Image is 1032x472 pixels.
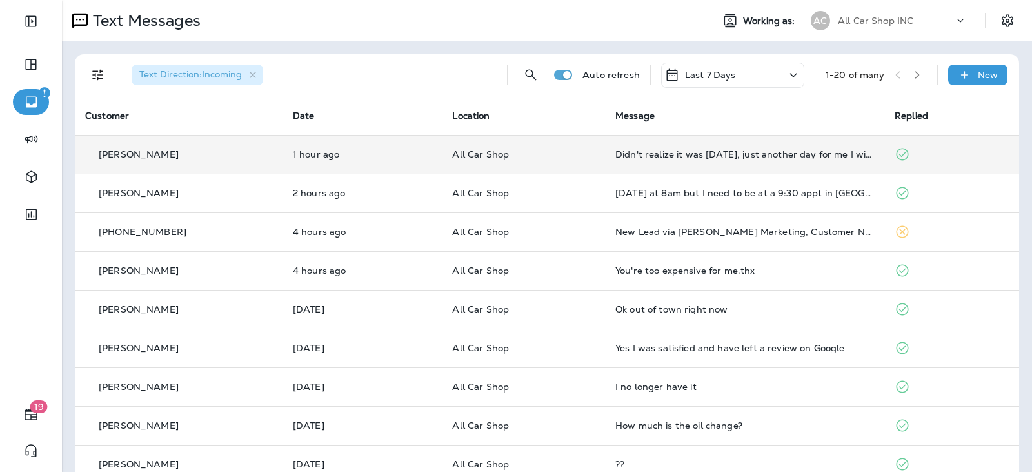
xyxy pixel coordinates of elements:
div: I no longer have it [615,382,874,392]
div: ?? [615,459,874,469]
p: Aug 25, 2025 09:17 AM [293,227,432,237]
p: Aug 22, 2025 11:48 AM [293,420,432,431]
p: Aug 22, 2025 03:15 PM [293,382,432,392]
div: How much is the oil change? [615,420,874,431]
p: [PHONE_NUMBER] [99,227,186,237]
span: All Car Shop [452,303,509,315]
span: All Car Shop [452,265,509,276]
span: 19 [30,400,48,413]
p: Last 7 Days [685,70,736,80]
span: Date [293,110,315,121]
div: Didn't realize it was Labor Day, just another day for me I will call to schedule them thanks [615,149,874,159]
p: [PERSON_NAME] [99,265,179,276]
button: Expand Sidebar [13,8,49,34]
div: You're too expensive for me.thx [615,265,874,276]
span: All Car Shop [452,342,509,354]
div: AC [811,11,830,30]
button: Settings [996,9,1019,32]
span: Text Direction : Incoming [139,68,242,80]
div: Text Direction:Incoming [132,65,263,85]
button: Filters [85,62,111,88]
span: All Car Shop [452,458,509,470]
p: [PERSON_NAME] [99,420,179,431]
p: Aug 25, 2025 09:03 AM [293,265,432,276]
p: New [978,70,998,80]
span: All Car Shop [452,420,509,431]
button: Search Messages [518,62,544,88]
p: [PERSON_NAME] [99,343,179,353]
p: [PERSON_NAME] [99,382,179,392]
p: Auto refresh [582,70,640,80]
p: Aug 23, 2025 01:46 PM [293,304,432,314]
p: Aug 22, 2025 11:26 AM [293,459,432,469]
p: All Car Shop INC [838,15,913,26]
span: All Car Shop [452,149,509,160]
span: All Car Shop [452,226,509,238]
div: Ok out of town right now [615,304,874,314]
p: Text Messages [88,11,201,30]
div: 1 - 20 of many [826,70,885,80]
p: [PERSON_NAME] [99,459,179,469]
span: Replied [895,110,928,121]
p: [PERSON_NAME] [99,304,179,314]
div: New Lead via Merrick Marketing, Customer Name: Robert M., Contact info: Conversation length limit... [615,227,874,237]
span: All Car Shop [452,187,509,199]
div: Thursday at 8am but I need to be at a 9:30 appt in Clermont [615,188,874,198]
span: Location [452,110,490,121]
div: Yes I was satisfied and have left a review on Google [615,343,874,353]
p: Aug 25, 2025 11:28 AM [293,188,432,198]
span: Message [615,110,655,121]
span: All Car Shop [452,381,509,393]
button: 19 [13,402,49,427]
p: [PERSON_NAME] [99,188,179,198]
span: Working as: [743,15,798,26]
p: Aug 22, 2025 07:15 PM [293,343,432,353]
p: Aug 25, 2025 12:07 PM [293,149,432,159]
p: [PERSON_NAME] [99,149,179,159]
span: Customer [85,110,129,121]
